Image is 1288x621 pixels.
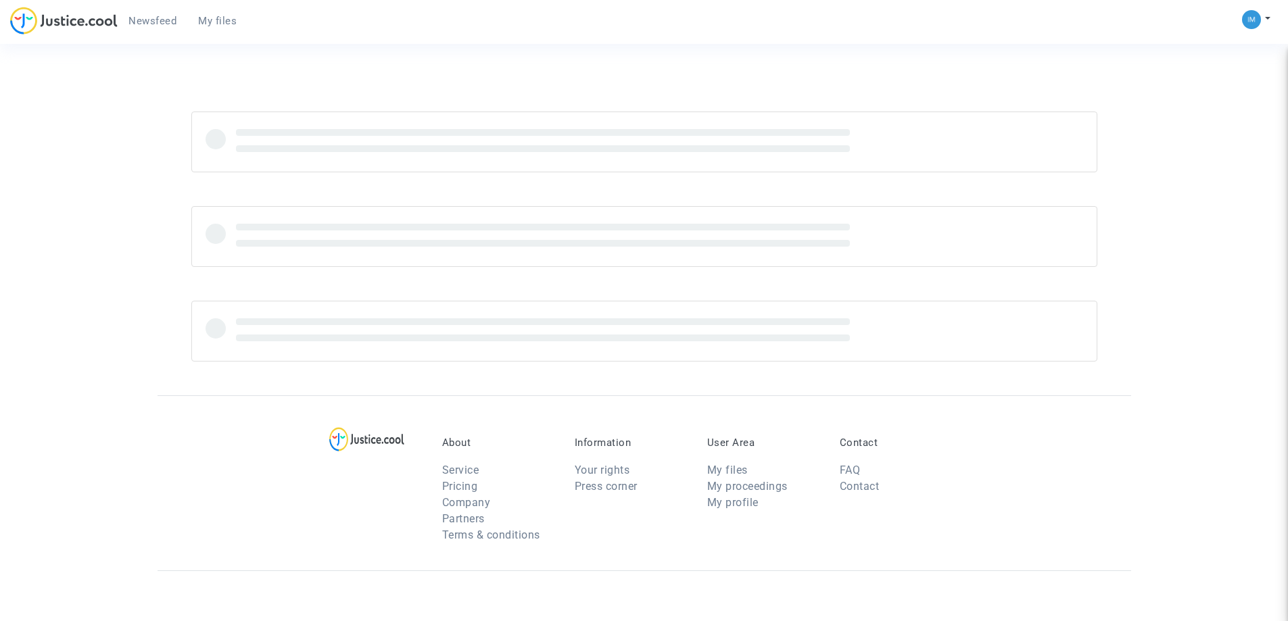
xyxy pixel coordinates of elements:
img: jc-logo.svg [10,7,118,34]
p: Information [575,437,687,449]
span: Newsfeed [128,15,176,27]
a: Pricing [442,480,478,493]
a: Service [442,464,479,476]
a: My proceedings [707,480,788,493]
p: User Area [707,437,819,449]
a: Newsfeed [118,11,187,31]
a: FAQ [840,464,861,476]
a: Press corner [575,480,638,493]
p: Contact [840,437,952,449]
img: a105443982b9e25553e3eed4c9f672e7 [1242,10,1261,29]
p: About [442,437,554,449]
a: Terms & conditions [442,528,540,541]
a: My files [187,11,247,31]
img: logo-lg.svg [329,427,404,451]
a: Your rights [575,464,630,476]
a: Company [442,496,491,509]
span: My files [198,15,237,27]
a: Partners [442,512,485,525]
a: My profile [707,496,759,509]
a: My files [707,464,748,476]
a: Contact [840,480,880,493]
